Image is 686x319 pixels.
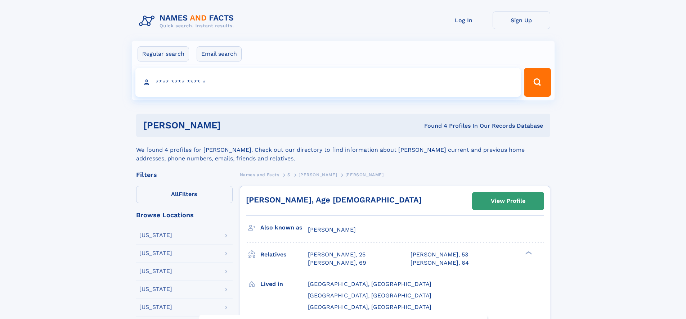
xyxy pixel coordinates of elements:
[135,68,521,97] input: search input
[299,170,337,179] a: [PERSON_NAME]
[345,172,384,177] span: [PERSON_NAME]
[139,250,172,256] div: [US_STATE]
[136,212,233,218] div: Browse Locations
[136,172,233,178] div: Filters
[472,192,544,210] a: View Profile
[524,68,551,97] button: Search Button
[136,12,240,31] img: Logo Names and Facts
[524,251,532,255] div: ❯
[136,186,233,203] label: Filters
[138,46,189,61] label: Regular search
[197,46,242,61] label: Email search
[299,172,337,177] span: [PERSON_NAME]
[308,281,431,287] span: [GEOGRAPHIC_DATA], [GEOGRAPHIC_DATA]
[136,137,550,163] div: We found 4 profiles for [PERSON_NAME]. Check out our directory to find information about [PERSON_...
[491,193,525,209] div: View Profile
[260,249,308,261] h3: Relatives
[411,259,469,267] a: [PERSON_NAME], 64
[260,278,308,290] h3: Lived in
[308,251,366,259] a: [PERSON_NAME], 25
[240,170,279,179] a: Names and Facts
[411,251,468,259] a: [PERSON_NAME], 53
[308,226,356,233] span: [PERSON_NAME]
[143,121,323,130] h1: [PERSON_NAME]
[139,268,172,274] div: [US_STATE]
[171,191,179,197] span: All
[246,195,422,204] a: [PERSON_NAME], Age [DEMOGRAPHIC_DATA]
[287,170,291,179] a: S
[139,232,172,238] div: [US_STATE]
[139,286,172,292] div: [US_STATE]
[287,172,291,177] span: S
[435,12,493,29] a: Log In
[260,222,308,234] h3: Also known as
[322,122,543,130] div: Found 4 Profiles In Our Records Database
[493,12,550,29] a: Sign Up
[308,292,431,299] span: [GEOGRAPHIC_DATA], [GEOGRAPHIC_DATA]
[308,259,366,267] a: [PERSON_NAME], 69
[139,304,172,310] div: [US_STATE]
[308,304,431,310] span: [GEOGRAPHIC_DATA], [GEOGRAPHIC_DATA]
